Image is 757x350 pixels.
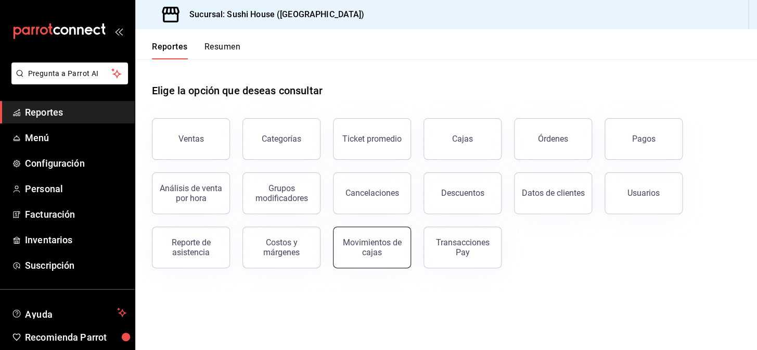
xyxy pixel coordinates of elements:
[249,183,314,203] div: Grupos modificadores
[25,258,126,272] span: Suscripción
[152,227,230,268] button: Reporte de asistencia
[25,105,126,119] span: Reportes
[345,188,399,198] div: Cancelaciones
[152,118,230,160] button: Ventas
[605,118,683,160] button: Pagos
[249,238,314,257] div: Costos y márgenes
[25,233,126,247] span: Inventarios
[333,118,411,160] button: Ticket promedio
[430,238,495,257] div: Transacciones Pay
[441,188,484,198] div: Descuentos
[181,8,364,21] h3: Sucursal: Sushi House ([GEOGRAPHIC_DATA])
[424,172,502,214] button: Descuentos
[262,134,301,144] div: Categorías
[28,68,112,79] span: Pregunta a Parrot AI
[152,83,323,98] h1: Elige la opción que deseas consultar
[333,227,411,268] button: Movimientos de cajas
[242,227,320,268] button: Costos y márgenes
[514,118,592,160] button: Órdenes
[452,134,473,144] div: Cajas
[605,172,683,214] button: Usuarios
[627,188,660,198] div: Usuarios
[25,131,126,145] span: Menú
[25,156,126,170] span: Configuración
[632,134,656,144] div: Pagos
[522,188,585,198] div: Datos de clientes
[25,182,126,196] span: Personal
[114,27,123,35] button: open_drawer_menu
[152,42,188,59] button: Reportes
[204,42,240,59] button: Resumen
[424,227,502,268] button: Transacciones Pay
[152,42,240,59] div: navigation tabs
[340,238,404,257] div: Movimientos de cajas
[538,134,568,144] div: Órdenes
[159,238,223,257] div: Reporte de asistencia
[514,172,592,214] button: Datos de clientes
[152,172,230,214] button: Análisis de venta por hora
[11,63,128,84] button: Pregunta a Parrot AI
[25,306,113,319] span: Ayuda
[178,134,204,144] div: Ventas
[25,207,126,221] span: Facturación
[159,183,223,203] div: Análisis de venta por hora
[342,134,402,144] div: Ticket promedio
[242,172,320,214] button: Grupos modificadores
[7,76,128,86] a: Pregunta a Parrot AI
[333,172,411,214] button: Cancelaciones
[25,330,126,344] span: Recomienda Parrot
[424,118,502,160] button: Cajas
[242,118,320,160] button: Categorías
